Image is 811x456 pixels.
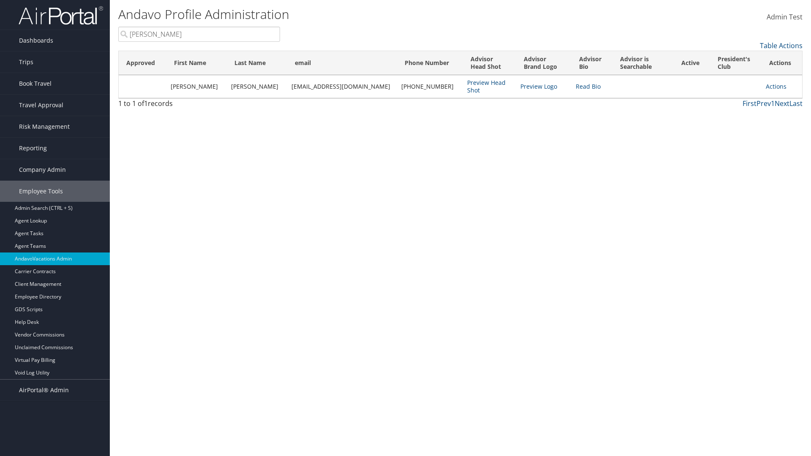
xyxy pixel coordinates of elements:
[397,75,463,98] td: [PHONE_NUMBER]
[766,82,787,90] a: Actions
[19,30,53,51] span: Dashboards
[227,51,287,75] th: Last Name: activate to sort column ascending
[19,181,63,202] span: Employee Tools
[118,5,574,23] h1: Andavo Profile Administration
[19,73,52,94] span: Book Travel
[516,51,572,75] th: Advisor Brand Logo: activate to sort column ascending
[760,41,803,50] a: Table Actions
[463,51,516,75] th: Advisor Head Shot: activate to sort column ascending
[227,75,287,98] td: [PERSON_NAME]
[19,380,69,401] span: AirPortal® Admin
[789,99,803,108] a: Last
[19,116,70,137] span: Risk Management
[19,52,33,73] span: Trips
[710,51,762,75] th: President's Club: activate to sort column ascending
[576,82,601,90] a: Read Bio
[144,99,148,108] span: 1
[118,27,280,42] input: Search
[572,51,612,75] th: Advisor Bio: activate to sort column ascending
[287,75,397,98] td: [EMAIL_ADDRESS][DOMAIN_NAME]
[119,51,166,75] th: Approved: activate to sort column ascending
[467,79,506,94] a: Preview Head Shot
[19,138,47,159] span: Reporting
[166,51,227,75] th: First Name: activate to sort column ascending
[674,51,710,75] th: Active: activate to sort column ascending
[743,99,757,108] a: First
[397,51,463,75] th: Phone Number: activate to sort column ascending
[762,51,802,75] th: Actions
[19,159,66,180] span: Company Admin
[771,99,775,108] a: 1
[775,99,789,108] a: Next
[520,82,557,90] a: Preview Logo
[757,99,771,108] a: Prev
[767,12,803,22] span: Admin Test
[19,5,103,25] img: airportal-logo.png
[19,95,63,116] span: Travel Approval
[287,51,397,75] th: email: activate to sort column ascending
[118,98,280,113] div: 1 to 1 of records
[612,51,674,75] th: Advisor is Searchable: activate to sort column ascending
[767,4,803,30] a: Admin Test
[166,75,227,98] td: [PERSON_NAME]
